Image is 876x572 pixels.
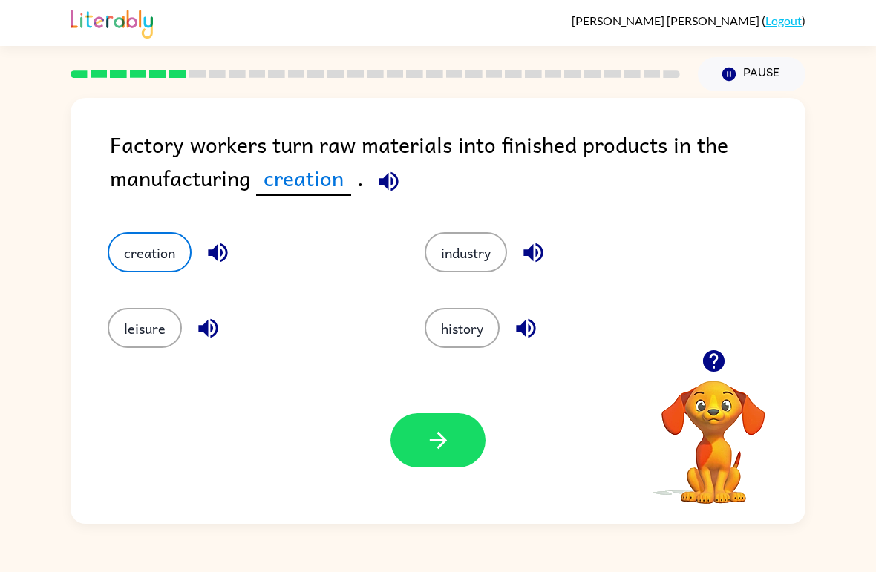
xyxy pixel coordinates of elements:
[256,161,351,196] span: creation
[639,358,788,506] video: Your browser must support playing .mp4 files to use Literably. Please try using another browser.
[572,13,762,27] span: [PERSON_NAME] [PERSON_NAME]
[110,128,805,203] div: Factory workers turn raw materials into finished products in the manufacturing .
[765,13,802,27] a: Logout
[108,308,182,348] button: leisure
[425,232,507,272] button: industry
[108,232,192,272] button: creation
[71,6,153,39] img: Literably
[572,13,805,27] div: ( )
[425,308,500,348] button: history
[698,57,805,91] button: Pause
